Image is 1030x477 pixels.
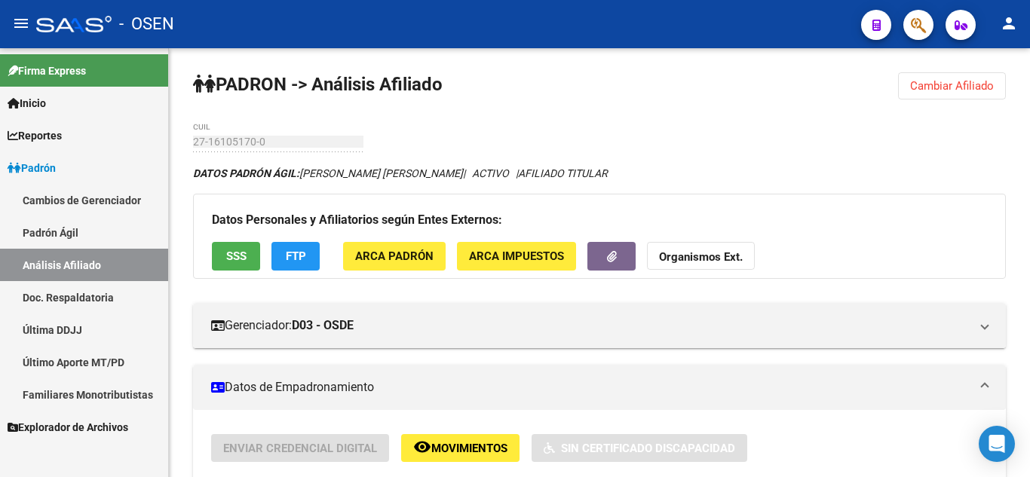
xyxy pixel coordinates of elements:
button: Movimientos [401,434,520,462]
button: Cambiar Afiliado [898,72,1006,99]
button: Enviar Credencial Digital [211,434,389,462]
button: Sin Certificado Discapacidad [532,434,747,462]
span: SSS [226,250,247,264]
span: Movimientos [431,442,507,455]
h3: Datos Personales y Afiliatorios según Entes Externos: [212,209,987,231]
strong: DATOS PADRÓN ÁGIL: [193,167,299,179]
span: Reportes [8,127,62,144]
span: Sin Certificado Discapacidad [561,442,735,455]
span: Inicio [8,95,46,112]
span: Firma Express [8,63,86,79]
div: Open Intercom Messenger [979,426,1015,462]
span: AFILIADO TITULAR [518,167,608,179]
button: SSS [212,242,260,270]
mat-expansion-panel-header: Gerenciador:D03 - OSDE [193,303,1006,348]
button: Organismos Ext. [647,242,755,270]
mat-panel-title: Datos de Empadronamiento [211,379,970,396]
span: [PERSON_NAME] [PERSON_NAME] [193,167,463,179]
span: - OSEN [119,8,174,41]
span: Enviar Credencial Digital [223,442,377,455]
strong: PADRON -> Análisis Afiliado [193,74,443,95]
mat-icon: menu [12,14,30,32]
mat-panel-title: Gerenciador: [211,317,970,334]
button: ARCA Padrón [343,242,446,270]
mat-expansion-panel-header: Datos de Empadronamiento [193,365,1006,410]
strong: D03 - OSDE [292,317,354,334]
button: ARCA Impuestos [457,242,576,270]
mat-icon: person [1000,14,1018,32]
i: | ACTIVO | [193,167,608,179]
span: Explorador de Archivos [8,419,128,436]
span: ARCA Impuestos [469,250,564,264]
mat-icon: remove_red_eye [413,438,431,456]
strong: Organismos Ext. [659,251,743,264]
span: ARCA Padrón [355,250,434,264]
span: FTP [286,250,306,264]
span: Padrón [8,160,56,176]
span: Cambiar Afiliado [910,79,994,93]
button: FTP [271,242,320,270]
